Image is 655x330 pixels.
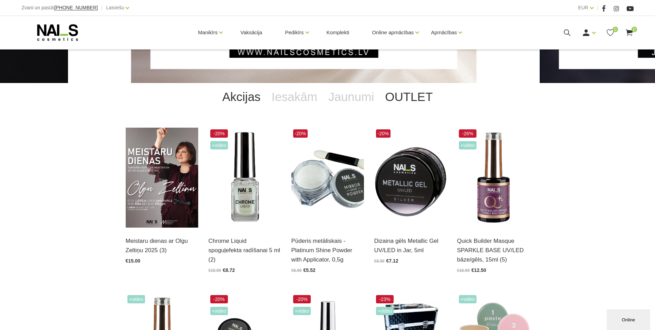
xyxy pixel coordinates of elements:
[223,267,235,273] span: €8.72
[374,236,447,255] a: Dizaina gēls Metallic Gel UV/LED in Jar, 5ml
[291,236,364,265] a: Pūderis metāliskais - Platinum Shine Powder with Applicator, 0,5g
[459,141,477,149] span: +Video
[304,267,316,273] span: €5.52
[285,19,304,46] a: Pedikīrs
[376,307,394,315] span: +Video
[293,129,308,138] span: -20%
[235,16,268,49] a: Vaksācija
[379,83,438,111] a: OUTLET
[625,28,634,37] a: 0
[21,3,98,12] div: Zvani un pasūti
[457,128,530,228] img: Maskējoša, viegli mirdzoša bāze/gels. Unikāls produkts ar daudz izmantošanas iespējām: •Bāze gell...
[374,259,385,264] span: €8.90
[126,128,198,228] img: ✨ Meistaru dienas ar Olgu Zeltiņu 2025 ✨ RUDENS / Seminārs manikīra meistariem Liepāja – 7. okt.,...
[431,19,457,46] a: Apmācības
[126,236,198,255] a: Meistaru dienas ar Olgu Zeltiņu 2025 (3)
[54,5,98,10] a: [PHONE_NUMBER]
[209,128,281,228] img: Dizaina produkts spilgtā spoguļa efekta radīšanai.LIETOŠANA: Pirms lietošanas nepieciešams sakrat...
[106,3,124,12] a: Latviešu
[372,19,414,46] a: Online apmācības
[457,268,470,273] span: €16.90
[606,28,615,37] a: 0
[376,295,394,303] span: -23%
[210,307,228,315] span: +Video
[101,3,103,12] span: |
[457,236,530,265] a: Quick Builder Masque SPARKLE BASE UV/LED bāze/gēls, 15ml (5)
[459,295,477,303] span: +Video
[291,128,364,228] img: Augstas kvalitātes, metāliskā spoguļefekta dizaina pūderis lieliskam spīdumam. Šobrīd aktuāls spi...
[613,27,618,32] span: 0
[210,129,228,138] span: -20%
[209,236,281,265] a: Chrome Liquid spoguļefekta radīšanai 5 ml (2)
[266,83,323,111] a: Iesakām
[376,129,391,138] span: -20%
[291,268,302,273] span: €6.90
[607,308,652,330] iframe: chat widget
[578,3,588,12] a: EUR
[209,268,221,273] span: €10.90
[210,141,228,149] span: +Video
[374,128,447,228] img: Metallic Gel UV/LED ir intensīvi pigmentets metala dizaina gēls, kas palīdz radīt reljefu zīmējum...
[632,27,637,32] span: 0
[126,258,141,264] span: €15.00
[127,295,145,303] span: +Video
[323,83,379,111] a: Jaunumi
[293,307,311,315] span: +Video
[217,83,266,111] a: Akcijas
[293,295,311,303] span: -20%
[386,258,398,264] span: €7.12
[198,19,218,46] a: Manikīrs
[471,267,486,273] span: €12.50
[459,129,477,138] span: -26%
[597,3,598,12] span: |
[210,295,228,303] span: -20%
[321,16,355,49] a: Komplekti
